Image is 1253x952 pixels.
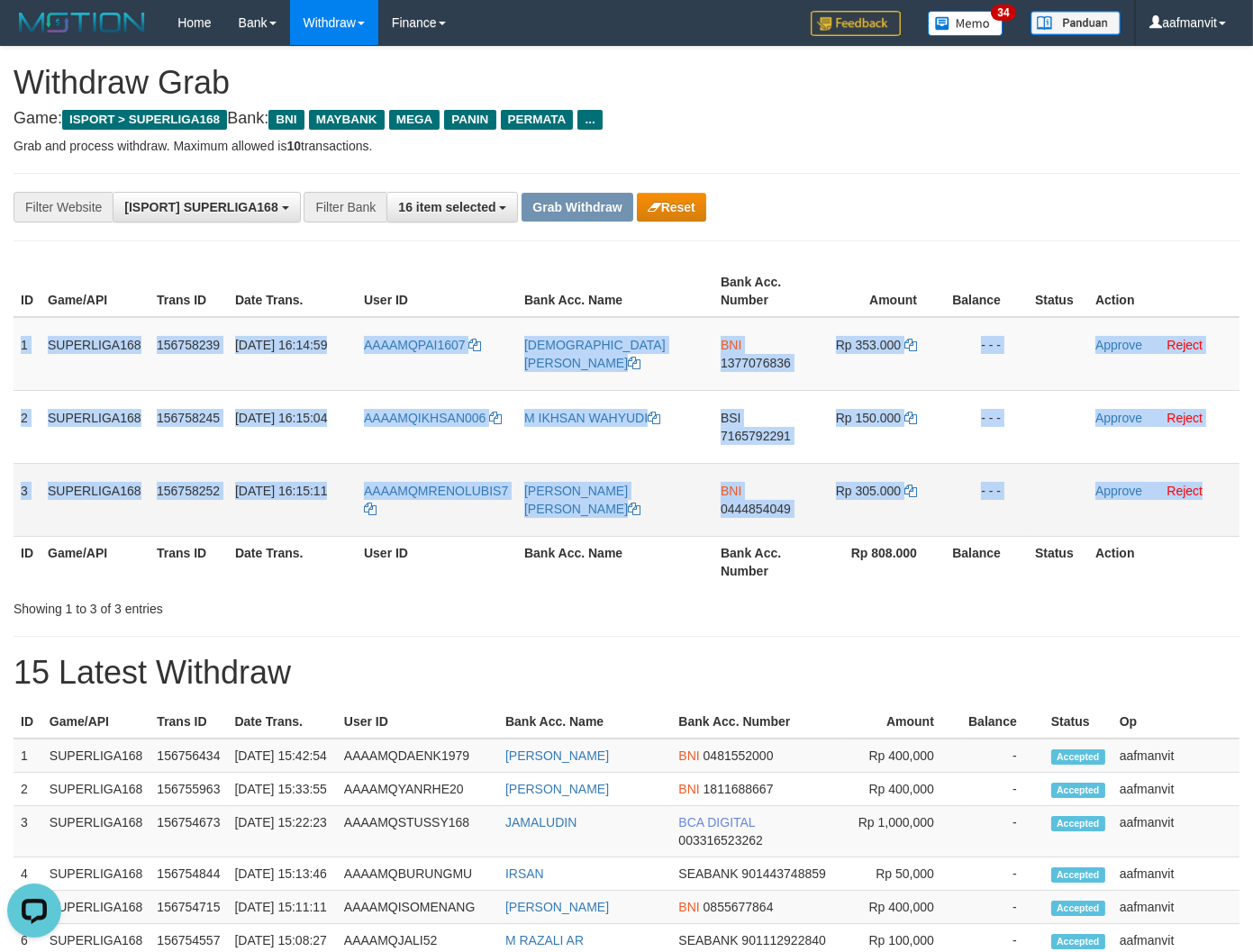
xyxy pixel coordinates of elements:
span: Accepted [1051,867,1105,883]
th: Rp 808.000 [819,536,944,587]
h1: Withdraw Grab [14,65,1239,101]
span: AAAAMQIKHSAN006 [364,411,486,425]
th: Balance [944,536,1028,587]
p: Grab and process withdraw. Maximum allowed is transactions. [14,137,1239,155]
a: Copy 353000 to clipboard [904,338,917,352]
td: aafmanvit [1112,806,1239,857]
td: 2 [14,773,42,806]
span: Copy 0444854049 to clipboard [721,502,791,516]
button: 16 item selected [386,192,518,222]
span: [DATE] 16:15:04 [235,411,327,425]
td: SUPERLIGA168 [41,463,150,536]
td: 156756434 [150,739,227,773]
div: Filter Bank [304,192,386,222]
span: 156758252 [157,484,220,498]
span: BNI [678,782,699,796]
th: ID [14,705,42,739]
a: [DEMOGRAPHIC_DATA][PERSON_NAME] [524,338,666,370]
td: SUPERLIGA168 [42,773,150,806]
span: BNI [268,110,304,130]
span: 16 item selected [398,200,495,214]
span: Accepted [1051,816,1105,831]
span: Accepted [1051,934,1105,949]
span: Copy 0855677864 to clipboard [704,900,774,914]
th: Amount [819,266,944,317]
th: Balance [961,705,1044,739]
td: AAAAMQBURUNGMU [337,857,498,891]
td: 3 [14,806,42,857]
a: Reject [1167,338,1203,352]
th: Op [1112,705,1239,739]
span: BNI [678,748,699,763]
th: User ID [357,536,517,587]
span: SEABANK [678,866,738,881]
th: Action [1088,536,1239,587]
th: Bank Acc. Number [671,705,844,739]
span: MAYBANK [309,110,385,130]
td: AAAAMQISOMENANG [337,891,498,924]
div: Showing 1 to 3 of 3 entries [14,593,509,618]
th: Status [1028,536,1088,587]
th: Game/API [41,536,150,587]
img: MOTION_logo.png [14,9,150,36]
td: [DATE] 15:13:46 [227,857,336,891]
td: SUPERLIGA168 [42,891,150,924]
th: Bank Acc. Number [713,266,819,317]
span: Accepted [1051,901,1105,916]
span: PERMATA [501,110,574,130]
span: BNI [721,484,741,498]
td: [DATE] 15:42:54 [227,739,336,773]
span: ISPORT > SUPERLIGA168 [62,110,227,130]
td: 2 [14,390,41,463]
th: Bank Acc. Name [498,705,671,739]
td: aafmanvit [1112,891,1239,924]
td: - [961,891,1044,924]
td: aafmanvit [1112,773,1239,806]
a: AAAAMQIKHSAN006 [364,411,502,425]
span: BNI [721,338,741,352]
td: Rp 50,000 [844,857,961,891]
td: aafmanvit [1112,857,1239,891]
th: Action [1088,266,1239,317]
td: 1 [14,739,42,773]
button: Grab Withdraw [522,193,632,222]
a: [PERSON_NAME] [505,748,609,763]
th: Bank Acc. Name [517,536,713,587]
span: Rp 305.000 [836,484,901,498]
span: Accepted [1051,783,1105,798]
th: Trans ID [150,705,227,739]
th: User ID [357,266,517,317]
a: [PERSON_NAME] [505,782,609,796]
td: aafmanvit [1112,739,1239,773]
span: Rp 353.000 [836,338,901,352]
td: 156754673 [150,806,227,857]
th: Status [1028,266,1088,317]
a: JAMALUDIN [505,815,577,830]
img: Feedback.jpg [811,11,901,36]
a: M RAZALI AR [505,933,584,947]
td: [DATE] 15:11:11 [227,891,336,924]
td: 3 [14,463,41,536]
th: Game/API [42,705,150,739]
span: Copy 0481552000 to clipboard [704,748,774,763]
a: Approve [1095,411,1142,425]
span: SEABANK [678,933,738,947]
a: Reject [1167,411,1203,425]
a: [PERSON_NAME] [PERSON_NAME] [524,484,640,516]
span: AAAAMQMRENOLUBIS7 [364,484,508,498]
th: Amount [844,705,961,739]
span: Copy 901443748859 to clipboard [741,866,825,881]
td: 156755963 [150,773,227,806]
td: 156754715 [150,891,227,924]
th: Status [1044,705,1112,739]
td: SUPERLIGA168 [42,739,150,773]
th: Date Trans. [228,266,357,317]
td: - [961,806,1044,857]
span: MEGA [389,110,440,130]
div: Filter Website [14,192,113,222]
th: ID [14,266,41,317]
td: 4 [14,857,42,891]
td: SUPERLIGA168 [41,390,150,463]
td: 156754844 [150,857,227,891]
span: Copy 1377076836 to clipboard [721,356,791,370]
